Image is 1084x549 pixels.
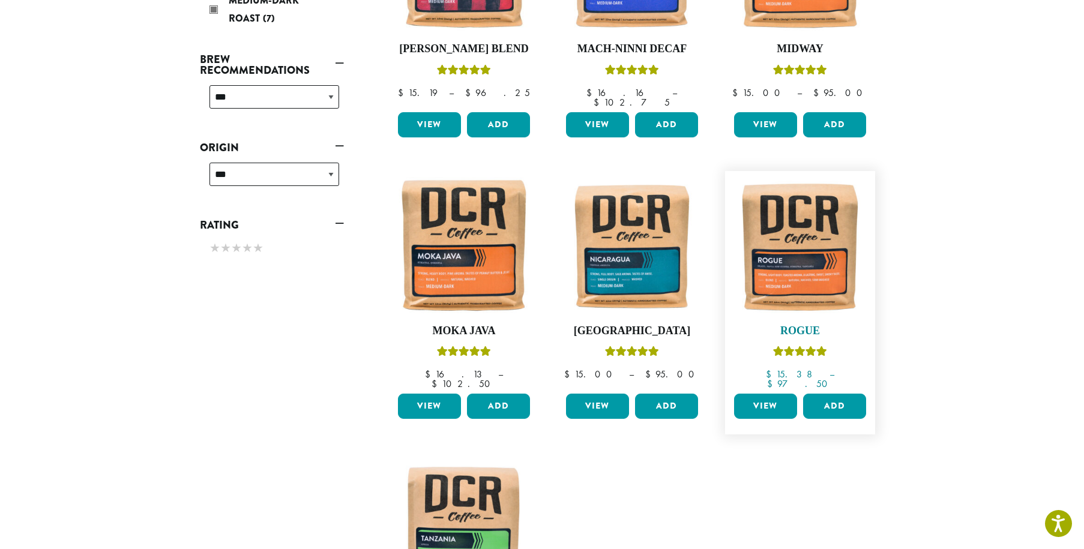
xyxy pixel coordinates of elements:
span: – [797,86,802,99]
div: Rated 5.00 out of 5 [773,344,827,362]
span: $ [732,86,742,99]
span: – [672,86,677,99]
span: (7) [263,11,275,25]
bdi: 102.50 [432,377,496,390]
a: View [734,112,797,137]
a: View [398,112,461,137]
h4: Rogue [731,325,869,338]
a: Brew Recommendations [200,49,344,80]
bdi: 96.25 [465,86,530,99]
span: – [498,368,503,380]
h4: Moka Java [395,325,533,338]
h4: Midway [731,43,869,56]
a: [GEOGRAPHIC_DATA]Rated 5.00 out of 5 [563,177,701,389]
span: – [830,368,834,380]
div: Rated 5.00 out of 5 [605,344,659,362]
img: Rogue-12oz-300x300.jpg [731,177,869,315]
bdi: 16.16 [586,86,661,99]
button: Add [467,112,530,137]
a: View [566,112,629,137]
span: $ [425,368,435,380]
button: Add [635,394,698,419]
button: Add [467,394,530,419]
a: RogueRated 5.00 out of 5 [731,177,869,389]
button: Add [803,394,866,419]
a: Origin [200,137,344,158]
span: – [449,86,454,99]
a: View [566,394,629,419]
bdi: 15.38 [766,368,818,380]
bdi: 16.13 [425,368,487,380]
span: $ [564,368,574,380]
div: Rated 5.00 out of 5 [773,63,827,81]
div: Rated 5.00 out of 5 [437,344,491,362]
span: $ [586,86,597,99]
img: Nicaragua-12oz-300x300.jpg [563,177,701,315]
bdi: 97.50 [767,377,833,390]
img: Moka-Java-12oz-300x300.jpg [395,177,533,315]
span: $ [432,377,442,390]
div: Brew Recommendations [200,80,344,123]
span: $ [465,86,475,99]
button: Add [803,112,866,137]
h4: [GEOGRAPHIC_DATA] [563,325,701,338]
a: Rating [200,215,344,235]
span: ★ [220,239,231,257]
span: $ [594,96,604,109]
span: ★ [231,239,242,257]
button: Add [635,112,698,137]
bdi: 95.00 [645,368,700,380]
bdi: 102.75 [594,96,670,109]
span: $ [645,368,655,380]
a: View [398,394,461,419]
span: $ [813,86,824,99]
h4: Mach-Ninni Decaf [563,43,701,56]
span: $ [766,368,776,380]
a: Moka JavaRated 5.00 out of 5 [395,177,533,389]
span: ★ [209,239,220,257]
span: – [629,368,634,380]
span: ★ [242,239,253,257]
bdi: 15.00 [732,86,786,99]
bdi: 15.00 [564,368,618,380]
span: ★ [253,239,263,257]
h4: [PERSON_NAME] Blend [395,43,533,56]
a: View [734,394,797,419]
span: $ [767,377,777,390]
div: Rated 4.67 out of 5 [437,63,491,81]
div: Origin [200,158,344,200]
div: Rated 5.00 out of 5 [605,63,659,81]
bdi: 95.00 [813,86,868,99]
div: Rating [200,235,344,263]
bdi: 15.19 [398,86,438,99]
span: $ [398,86,408,99]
